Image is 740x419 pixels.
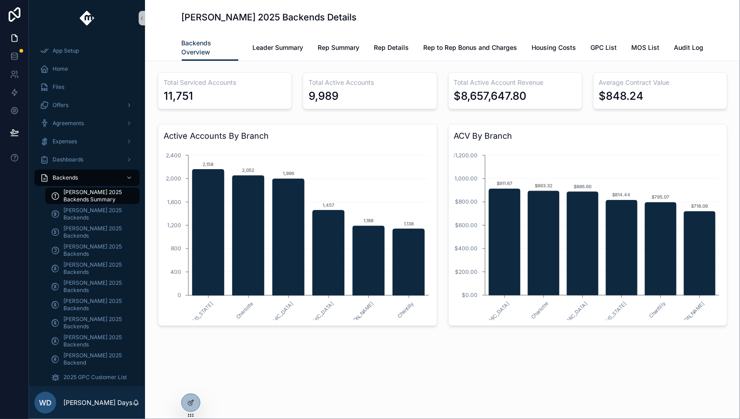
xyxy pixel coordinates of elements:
[532,43,576,52] span: Housing Costs
[45,297,140,313] a: [PERSON_NAME] 2025 Backends
[39,397,52,408] span: WD
[166,152,181,159] tspan: 2,400
[455,245,478,252] tspan: $400.00
[404,221,414,226] text: 1,138
[603,301,628,325] text: [US_STATE]
[34,97,140,113] a: Offers
[691,203,708,209] text: $718.09
[164,130,431,142] h3: Active Accounts By Branch
[34,43,140,59] a: App Setup
[674,43,704,52] span: Audit Log
[652,195,669,200] text: $795.07
[632,43,660,52] span: MOS List
[63,398,132,407] p: [PERSON_NAME] Days
[34,133,140,150] a: Expenses
[170,268,181,275] tspan: 400
[451,152,478,159] tspan: $1,200.00
[166,175,181,182] tspan: 2,000
[323,202,334,208] text: 1,457
[530,301,550,321] text: Charlotte
[283,171,294,176] text: 1,996
[424,43,518,52] span: Rep to Rep Bonus and Charges
[182,35,238,61] a: Backends Overview
[63,225,131,239] span: [PERSON_NAME] 2025 Backends
[45,351,140,367] a: [PERSON_NAME] 2025 Backend
[374,43,409,52] span: Rep Details
[253,43,304,52] span: Leader Summary
[45,333,140,349] a: [PERSON_NAME] 2025 Backends
[535,183,552,188] text: $893.32
[45,278,140,295] a: [PERSON_NAME] 2025 Backends
[591,39,617,58] a: GPC List
[63,189,131,203] span: [PERSON_NAME] 2025 Backends Summary
[648,301,667,320] text: Chantilly
[164,78,286,87] h3: Total Serviced Accounts
[182,11,357,24] h1: [PERSON_NAME] 2025 Backends Details
[167,222,181,229] tspan: 1,200
[374,39,409,58] a: Rep Details
[63,297,131,312] span: [PERSON_NAME] 2025 Backends
[63,207,131,221] span: [PERSON_NAME] 2025 Backends
[63,243,131,258] span: [PERSON_NAME] 2025 Backends
[309,89,339,103] div: 9,989
[309,78,431,87] h3: Total Active Accounts
[454,146,722,320] div: chart
[164,89,193,103] div: 11,751
[167,199,181,205] tspan: 1,600
[63,279,131,294] span: [PERSON_NAME] 2025 Backends
[203,161,213,167] text: 2,158
[451,175,478,182] tspan: $1,000.00
[424,39,518,58] a: Rep to Rep Bonus and Charges
[190,301,215,325] text: [US_STATE]
[455,199,478,205] tspan: $800.00
[532,39,576,58] a: Housing Costs
[63,374,127,381] span: 2025 GPC Customer List
[45,188,140,204] a: [PERSON_NAME] 2025 Backends Summary
[242,167,254,173] text: 2,052
[45,369,140,385] a: 2025 GPC Customer List
[53,156,83,163] span: Dashboards
[396,301,415,320] text: Chantilly
[45,224,140,240] a: [PERSON_NAME] 2025 Backends
[591,43,617,52] span: GPC List
[599,78,721,87] h3: Average Contract Value
[53,120,84,127] span: Agreements
[363,218,373,223] text: 1,188
[164,146,431,320] div: chart
[34,151,140,168] a: Dashboards
[613,192,631,198] text: $814.44
[63,352,131,366] span: [PERSON_NAME] 2025 Backend
[63,261,131,276] span: [PERSON_NAME] 2025 Backends
[455,268,478,275] tspan: $200.00
[497,181,513,186] text: $911.67
[53,174,78,181] span: Backends
[454,78,576,87] h3: Total Active Account Revenue
[45,206,140,222] a: [PERSON_NAME] 2025 Backends
[454,89,527,103] div: $8,657,647.80
[318,39,360,58] a: Rep Summary
[632,39,660,58] a: MOS List
[53,47,79,54] span: App Setup
[53,102,68,109] span: Offers
[80,11,95,25] img: App logo
[34,170,140,186] a: Backends
[171,245,181,252] tspan: 800
[53,65,68,73] span: Home
[235,301,255,321] text: Charlotte
[455,222,478,229] tspan: $600.00
[34,79,140,95] a: Files
[574,184,591,189] text: $886.60
[34,61,140,77] a: Home
[29,36,145,386] div: scrollable content
[45,242,140,258] a: [PERSON_NAME] 2025 Backends
[342,301,375,334] text: [PERSON_NAME]
[672,301,706,334] text: [PERSON_NAME]
[63,316,131,330] span: [PERSON_NAME] 2025 Backends
[253,39,304,58] a: Leader Summary
[53,83,64,91] span: Files
[454,130,722,142] h3: ACV By Branch
[599,89,644,103] div: $848.24
[34,115,140,132] a: Agreements
[63,334,131,348] span: [PERSON_NAME] 2025 Backends
[462,292,478,298] tspan: $0.00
